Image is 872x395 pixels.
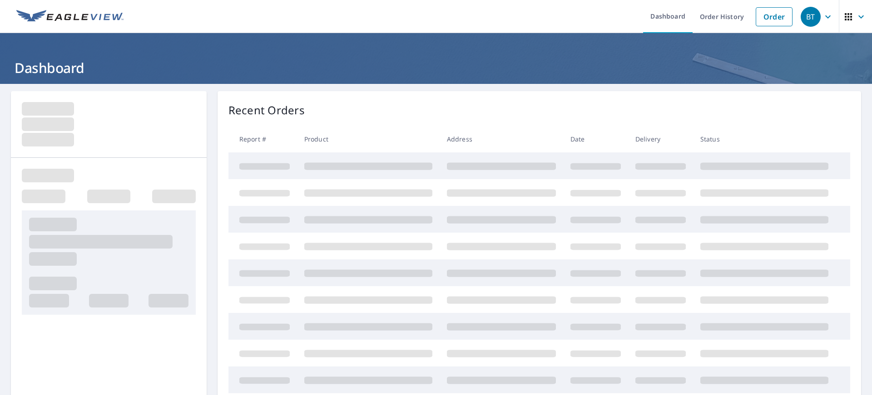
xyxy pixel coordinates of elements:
[693,126,836,152] th: Status
[16,10,124,24] img: EV Logo
[801,7,821,27] div: BT
[228,102,305,118] p: Recent Orders
[628,126,693,152] th: Delivery
[440,126,563,152] th: Address
[228,126,297,152] th: Report #
[756,7,793,26] a: Order
[297,126,440,152] th: Product
[563,126,628,152] th: Date
[11,59,861,77] h1: Dashboard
